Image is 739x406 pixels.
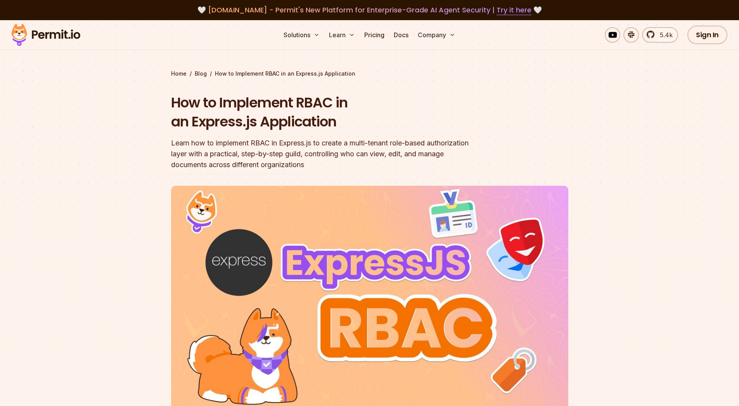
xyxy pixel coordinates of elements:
[687,26,727,44] a: Sign In
[655,30,673,40] span: 5.4k
[361,27,388,43] a: Pricing
[171,138,469,170] div: Learn how to implement RBAC in Express.js to create a multi-tenant role-based authorization layer...
[391,27,412,43] a: Docs
[171,70,568,78] div: / /
[326,27,358,43] button: Learn
[171,70,187,78] a: Home
[171,93,469,131] h1: How to Implement RBAC in an Express.js Application
[280,27,323,43] button: Solutions
[642,27,678,43] a: 5.4k
[208,5,531,15] span: [DOMAIN_NAME] - Permit's New Platform for Enterprise-Grade AI Agent Security |
[415,27,459,43] button: Company
[497,5,531,15] a: Try it here
[195,70,207,78] a: Blog
[19,5,720,16] div: 🤍 🤍
[8,22,84,48] img: Permit logo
